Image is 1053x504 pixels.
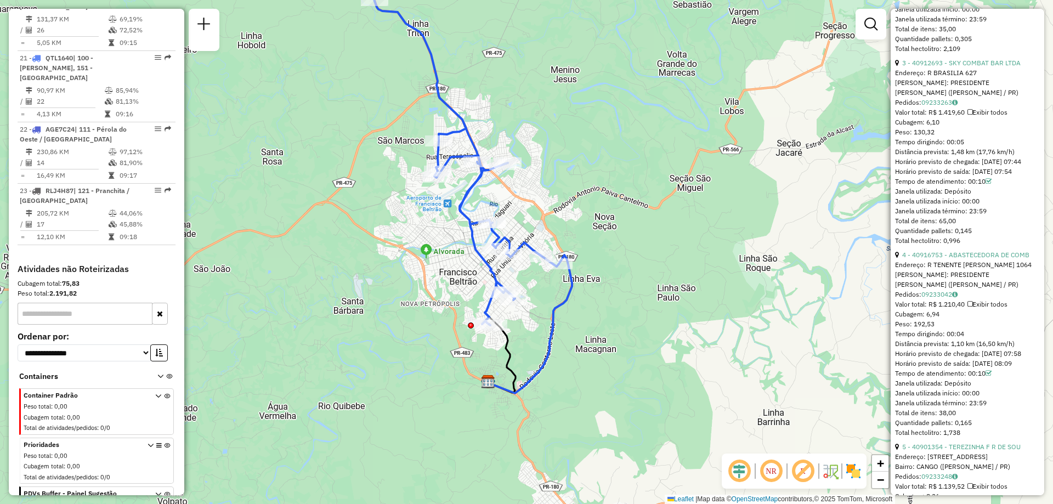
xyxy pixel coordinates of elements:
i: % de utilização da cubagem [109,27,117,33]
div: Horário previsto de chegada: [DATE] 07:44 [895,157,1040,167]
button: Ordem crescente [150,344,168,361]
span: : [64,462,65,470]
div: Tempo de atendimento: 00:10 [895,177,1040,186]
span: Total de atividades/pedidos [24,473,97,481]
a: Leaflet [667,495,694,503]
span: : [97,473,99,481]
div: Total hectolitro: 0,996 [895,236,1040,246]
a: Com service time [986,177,992,185]
td: 205,72 KM [36,208,108,219]
div: Total hectolitro: 2,109 [895,44,1040,54]
i: Observações [952,473,958,480]
i: % de utilização da cubagem [105,98,113,105]
div: Endereço: R BRASILIA 627 [895,68,1040,78]
div: Total de itens: 38,00 [895,408,1040,418]
div: Janela utilizada término: 23:59 [895,398,1040,408]
i: Total de Atividades [26,160,32,166]
td: 131,37 KM [36,14,108,25]
i: Distância Total [26,210,32,217]
div: Janela utilizada: Depósito [895,378,1040,388]
td: 81,90% [119,157,171,168]
em: Rota exportada [165,126,171,132]
i: % de utilização da cubagem [109,221,117,228]
span: Peso total [24,452,51,460]
i: Distância Total [26,16,32,22]
td: 12,10 KM [36,231,108,242]
td: 85,94% [115,85,171,96]
div: Total de itens: 65,00 [895,216,1040,226]
td: = [20,37,25,48]
span: 0,00 [67,462,80,470]
span: PDVs Buffer - Painel Sugestão [24,489,142,499]
div: Valor total: R$ 1.139,52 [895,482,1040,491]
td: = [20,109,25,120]
div: Cubagem total: [18,279,175,288]
h4: Atividades não Roteirizadas [18,264,175,274]
span: Ocultar deslocamento [726,458,752,484]
i: Tempo total em rota [109,234,114,240]
div: Valor total: R$ 1.419,60 [895,107,1040,117]
i: Total de Atividades [26,98,32,105]
td: = [20,231,25,242]
td: / [20,96,25,107]
td: 09:15 [119,37,171,48]
img: Exibir/Ocultar setores [845,462,862,480]
td: 97,12% [119,146,171,157]
td: 69,19% [119,14,171,25]
td: 72,52% [119,25,171,36]
span: Container Padrão [24,390,142,400]
td: 22 [36,96,104,107]
span: Peso: 130,32 [895,128,935,136]
span: : [64,414,65,421]
div: Horário previsto de saída: [DATE] 07:54 [895,167,1040,177]
td: 81,13% [115,96,171,107]
img: CDD Fco Beltrao [481,375,495,389]
td: = [20,170,25,181]
div: Total de itens: 35,00 [895,24,1040,34]
div: Distância prevista: 1,48 km (17,76 km/h) [895,147,1040,157]
i: Tempo total em rota [109,172,114,179]
td: / [20,219,25,230]
div: Janela utilizada término: 23:59 [895,14,1040,24]
div: Janela utilizada início: 00:00 [895,4,1040,14]
i: % de utilização do peso [109,149,117,155]
span: : [97,424,99,432]
div: Peso total: [18,288,175,298]
em: Rota exportada [165,54,171,61]
td: 45,88% [119,219,171,230]
a: 09233248 [921,472,958,480]
td: 90,97 KM [36,85,104,96]
span: Cubagem total [24,414,64,421]
td: 09:16 [115,109,171,120]
span: Cubagem: 6,94 [895,310,939,318]
div: Pedidos: [895,290,1040,299]
strong: 75,83 [62,279,80,287]
div: Bairro: CANGO ([PERSON_NAME] / PR) [895,462,1040,472]
a: 09233042 [921,290,958,298]
div: Tempo dirigindo: 00:05 [895,137,1040,147]
div: Janela utilizada término: 23:59 [895,206,1040,216]
a: 3 - 40912693 - SKY COMBAT BAR LTDA [902,59,1021,67]
img: Fluxo de ruas [822,462,839,480]
td: 26 [36,25,108,36]
i: Distância Total [26,149,32,155]
div: Janela utilizada: Depósito [895,186,1040,196]
i: Observações [952,99,958,106]
td: 17 [36,219,108,230]
span: AGE7C24 [46,125,75,133]
a: OpenStreetMap [732,495,778,503]
i: % de utilização do peso [109,210,117,217]
em: Rota exportada [165,187,171,194]
span: 22 - [20,125,127,143]
div: Janela utilizada início: 00:00 [895,196,1040,206]
em: Opções [155,187,161,194]
td: / [20,157,25,168]
div: [PERSON_NAME]: PRESIDENTE [PERSON_NAME] ([PERSON_NAME] / PR) [895,78,1040,98]
div: Endereço: R TENENTE [PERSON_NAME] 1064 [895,260,1040,270]
i: % de utilização do peso [105,87,113,94]
span: Peso: 192,53 [895,320,935,328]
a: Zoom in [872,455,888,472]
span: 23 - [20,186,129,205]
span: Ocultar NR [758,458,784,484]
div: Horário previsto de chegada: [DATE] 07:58 [895,349,1040,359]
